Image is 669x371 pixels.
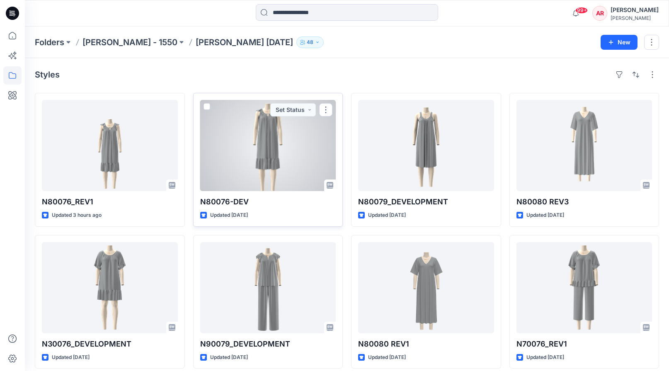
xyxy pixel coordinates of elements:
[526,353,564,362] p: Updated [DATE]
[42,338,178,350] p: N30076_DEVELOPMENT
[42,196,178,208] p: N80076_REV1
[516,100,652,191] a: N80080 REV3
[592,6,607,21] div: AR
[200,338,336,350] p: N90079_DEVELOPMENT
[35,70,60,80] h4: Styles
[516,242,652,333] a: N70076_REV1
[575,7,588,14] span: 99+
[516,338,652,350] p: N70076_REV1
[296,36,324,48] button: 48
[611,5,659,15] div: [PERSON_NAME]
[368,353,406,362] p: Updated [DATE]
[358,100,494,191] a: N80079_DEVELOPMENT
[200,242,336,333] a: N90079_DEVELOPMENT
[52,353,90,362] p: Updated [DATE]
[601,35,637,50] button: New
[611,15,659,21] div: [PERSON_NAME]
[200,196,336,208] p: N80076-DEV
[200,100,336,191] a: N80076-DEV
[196,36,293,48] p: [PERSON_NAME] [DATE]
[358,338,494,350] p: N80080 REV1
[35,36,64,48] a: Folders
[52,211,102,220] p: Updated 3 hours ago
[42,100,178,191] a: N80076_REV1
[42,242,178,333] a: N30076_DEVELOPMENT
[516,196,652,208] p: N80080 REV3
[210,353,248,362] p: Updated [DATE]
[307,38,313,47] p: 48
[368,211,406,220] p: Updated [DATE]
[358,196,494,208] p: N80079_DEVELOPMENT
[210,211,248,220] p: Updated [DATE]
[526,211,564,220] p: Updated [DATE]
[358,242,494,333] a: N80080 REV1
[82,36,177,48] a: [PERSON_NAME] - 1550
